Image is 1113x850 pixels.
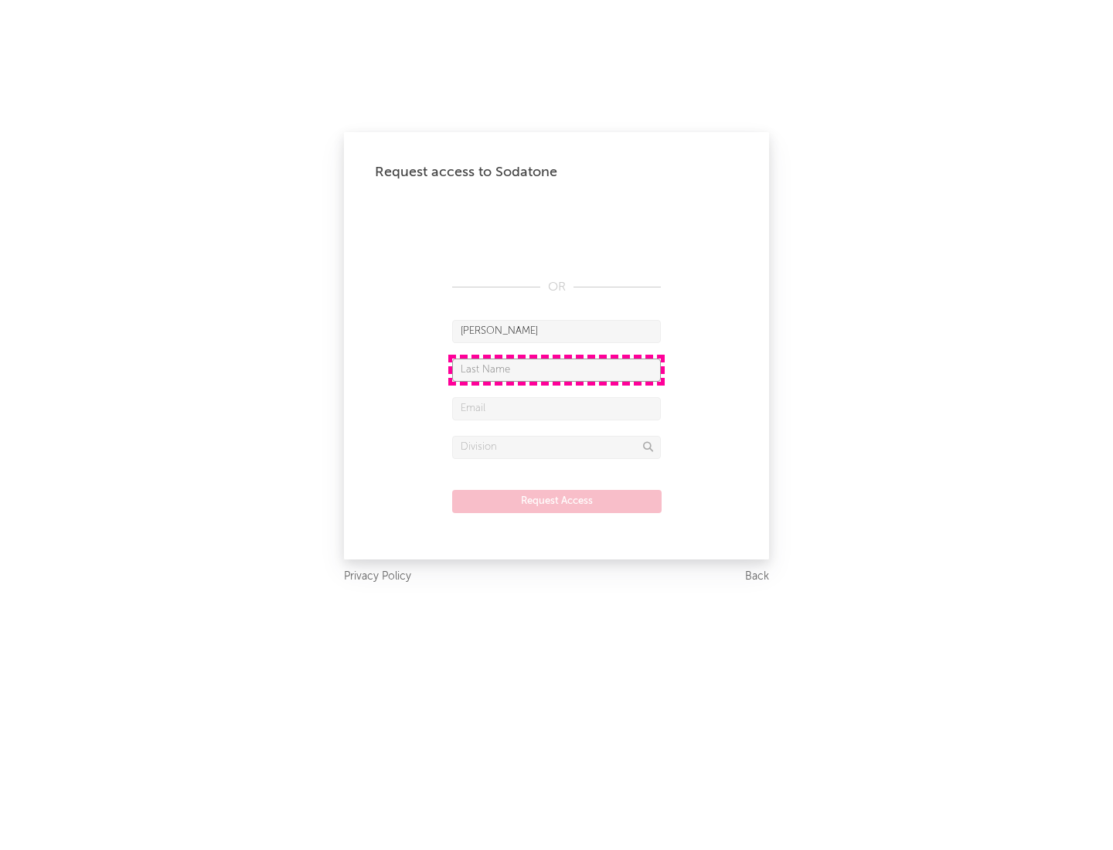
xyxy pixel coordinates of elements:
input: Division [452,436,661,459]
input: Email [452,397,661,420]
input: Last Name [452,359,661,382]
input: First Name [452,320,661,343]
div: Request access to Sodatone [375,163,738,182]
a: Back [745,567,769,586]
button: Request Access [452,490,662,513]
div: OR [452,278,661,297]
a: Privacy Policy [344,567,411,586]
